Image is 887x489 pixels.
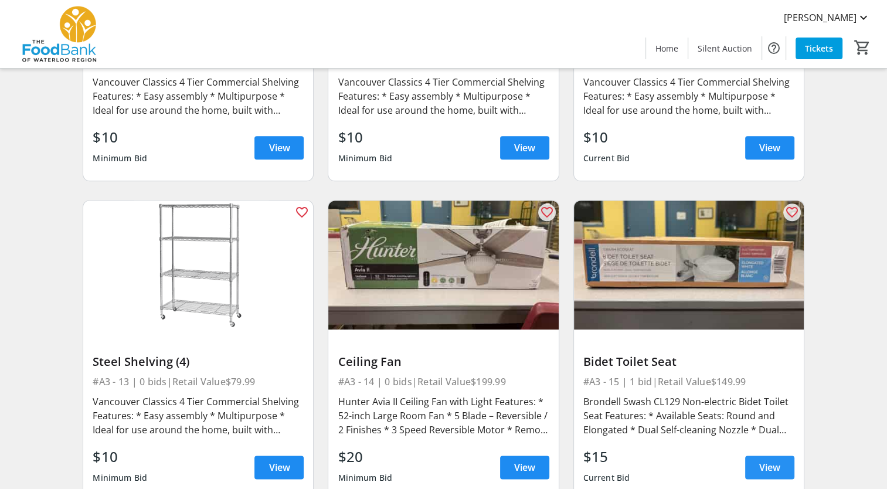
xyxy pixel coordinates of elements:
a: Tickets [796,38,842,59]
img: Bidet Toilet Seat [574,201,804,330]
div: Minimum Bid [338,467,392,488]
div: Minimum Bid [338,148,392,169]
div: Hunter Avia II Ceiling Fan with Light Features: * 52-inch Large Room Fan * 5 Blade – Reversible /... [338,395,549,437]
span: Home [655,42,678,55]
span: [PERSON_NAME] [784,11,857,25]
span: View [269,460,290,474]
span: Silent Auction [698,42,752,55]
a: View [254,456,304,479]
mat-icon: favorite_outline [540,205,554,219]
img: Ceiling Fan [328,201,558,330]
div: Minimum Bid [93,467,147,488]
button: Help [762,36,786,60]
div: Vancouver Classics 4 Tier Commercial Shelving Features: * Easy assembly * Multipurpose * Ideal fo... [93,395,304,437]
div: #A3 - 14 | 0 bids | Retail Value $199.99 [338,373,549,390]
div: Ceiling Fan [338,355,549,369]
span: View [514,141,535,155]
a: View [500,456,549,479]
div: Steel Shelving (4) [93,355,304,369]
button: [PERSON_NAME] [774,8,880,27]
span: View [269,141,290,155]
mat-icon: favorite_outline [785,205,799,219]
span: View [759,141,780,155]
a: View [745,456,794,479]
div: $10 [93,446,147,467]
div: Brondell Swash CL129 Non-electric Bidet Toilet Seat Features: * Available Seats: Round and Elonga... [583,395,794,437]
a: View [254,136,304,159]
div: $10 [583,127,630,148]
div: Bidet Toilet Seat [583,355,794,369]
a: Silent Auction [688,38,762,59]
span: View [514,460,535,474]
div: $15 [583,446,630,467]
div: Current Bid [583,467,630,488]
div: #A3 - 15 | 1 bid | Retail Value $149.99 [583,373,794,390]
div: Vancouver Classics 4 Tier Commercial Shelving Features: * Easy assembly * Multipurpose * Ideal fo... [338,75,549,117]
div: #A3 - 13 | 0 bids | Retail Value $79.99 [93,373,304,390]
a: Home [646,38,688,59]
div: Vancouver Classics 4 Tier Commercial Shelving Features: * Easy assembly * Multipurpose * Ideal fo... [93,75,304,117]
span: View [759,460,780,474]
span: Tickets [805,42,833,55]
img: The Food Bank of Waterloo Region's Logo [7,5,111,63]
div: Vancouver Classics 4 Tier Commercial Shelving Features: * Easy assembly * Multipurpose * Ideal fo... [583,75,794,117]
div: Minimum Bid [93,148,147,169]
img: Steel Shelving (4) [83,201,313,330]
button: Cart [852,37,873,58]
mat-icon: favorite_outline [294,205,308,219]
div: $20 [338,446,392,467]
div: Current Bid [583,148,630,169]
div: $10 [93,127,147,148]
div: $10 [338,127,392,148]
a: View [500,136,549,159]
a: View [745,136,794,159]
